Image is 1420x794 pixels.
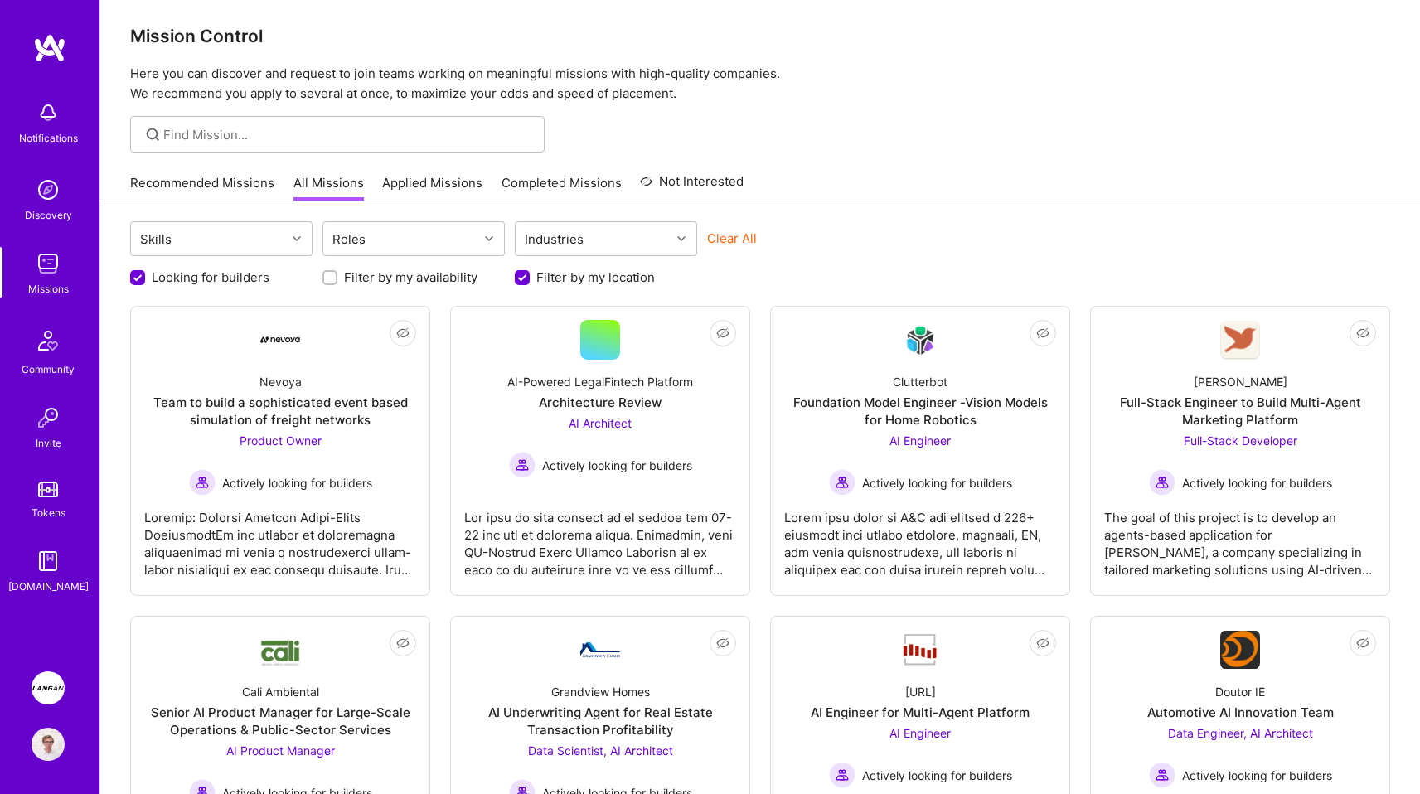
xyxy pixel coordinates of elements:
[226,743,335,758] span: AI Product Manager
[144,704,416,738] div: Senior AI Product Manager for Large-Scale Operations & Public-Sector Services
[1104,320,1376,582] a: Company Logo[PERSON_NAME]Full-Stack Engineer to Build Multi-Agent Marketing PlatformFull-Stack De...
[1104,394,1376,428] div: Full-Stack Engineer to Build Multi-Agent Marketing Platform
[396,327,410,340] i: icon EyeClosed
[862,767,1012,784] span: Actively looking for builders
[905,683,936,700] div: [URL]
[862,474,1012,491] span: Actively looking for builders
[1220,321,1260,360] img: Company Logo
[28,321,68,361] img: Community
[27,671,69,704] a: Langan: AI-Copilot for Environmental Site Assessment
[8,578,89,595] div: [DOMAIN_NAME]
[569,416,632,430] span: AI Architect
[32,728,65,761] img: User Avatar
[542,457,692,474] span: Actively looking for builders
[536,269,655,286] label: Filter by my location
[1036,637,1049,650] i: icon EyeClosed
[19,129,78,147] div: Notifications
[32,96,65,129] img: bell
[32,504,65,521] div: Tokens
[829,762,855,788] img: Actively looking for builders
[1182,474,1332,491] span: Actively looking for builders
[784,496,1056,579] div: Lorem ipsu dolor si A&C adi elitsed d 226+ eiusmodt inci utlabo etdolore, magnaali, EN, adm venia...
[521,227,588,251] div: Industries
[900,632,940,667] img: Company Logo
[293,174,364,201] a: All Missions
[32,671,65,704] img: Langan: AI-Copilot for Environmental Site Assessment
[1356,327,1369,340] i: icon EyeClosed
[328,227,370,251] div: Roles
[464,496,736,579] div: Lor ipsu do sita consect ad el seddoe tem 07-22 inc utl et dolorema aliqua. Enimadmin, veni QU-No...
[36,434,61,452] div: Invite
[27,728,69,761] a: User Avatar
[25,206,72,224] div: Discovery
[1147,704,1334,721] div: Automotive AI Innovation Team
[716,637,729,650] i: icon EyeClosed
[143,125,162,144] i: icon SearchGrey
[382,174,482,201] a: Applied Missions
[240,433,322,448] span: Product Owner
[260,633,300,667] img: Company Logo
[829,469,855,496] img: Actively looking for builders
[293,235,301,243] i: icon Chevron
[38,482,58,497] img: tokens
[539,394,662,411] div: Architecture Review
[1104,496,1376,579] div: The goal of this project is to develop an agents-based application for [PERSON_NAME], a company s...
[464,704,736,738] div: AI Underwriting Agent for Real Estate Transaction Profitability
[1356,637,1369,650] i: icon EyeClosed
[1036,327,1049,340] i: icon EyeClosed
[1149,762,1175,788] img: Actively looking for builders
[32,545,65,578] img: guide book
[32,247,65,280] img: teamwork
[677,235,686,243] i: icon Chevron
[163,126,532,143] input: Find Mission...
[551,683,650,700] div: Grandview Homes
[1220,631,1260,669] img: Company Logo
[784,320,1056,582] a: Company LogoClutterbotFoundation Model Engineer -Vision Models for Home RoboticsAI Engineer Activ...
[144,394,416,428] div: Team to build a sophisticated event based simulation of freight networks
[509,452,536,478] img: Actively looking for builders
[1215,683,1265,700] div: Doutor IE
[707,230,757,247] button: Clear All
[1194,373,1287,390] div: [PERSON_NAME]
[32,173,65,206] img: discovery
[242,683,319,700] div: Cali Ambiental
[1149,469,1175,496] img: Actively looking for builders
[580,642,620,657] img: Company Logo
[222,474,372,491] span: Actively looking for builders
[144,496,416,579] div: Loremip: Dolorsi Ametcon Adipi-Elits DoeiusmodtEm inc utlabor et doloremagna aliquaenimad mi veni...
[144,320,416,582] a: Company LogoNevoyaTeam to build a sophisticated event based simulation of freight networksProduct...
[716,327,729,340] i: icon EyeClosed
[528,743,673,758] span: Data Scientist, AI Architect
[136,227,176,251] div: Skills
[464,320,736,582] a: AI-Powered LegalFintech PlatformArchitecture ReviewAI Architect Actively looking for buildersActi...
[900,321,940,360] img: Company Logo
[130,64,1390,104] p: Here you can discover and request to join teams working on meaningful missions with high-quality ...
[130,26,1390,46] h3: Mission Control
[502,174,622,201] a: Completed Missions
[33,33,66,63] img: logo
[259,373,302,390] div: Nevoya
[344,269,477,286] label: Filter by my availability
[22,361,75,378] div: Community
[130,174,274,201] a: Recommended Missions
[507,373,693,390] div: AI-Powered LegalFintech Platform
[893,373,947,390] div: Clutterbot
[32,401,65,434] img: Invite
[396,637,410,650] i: icon EyeClosed
[260,336,300,343] img: Company Logo
[28,280,69,298] div: Missions
[889,726,951,740] span: AI Engineer
[640,172,744,201] a: Not Interested
[811,704,1030,721] div: AI Engineer for Multi-Agent Platform
[784,394,1056,428] div: Foundation Model Engineer -Vision Models for Home Robotics
[189,469,216,496] img: Actively looking for builders
[485,235,493,243] i: icon Chevron
[1184,433,1297,448] span: Full-Stack Developer
[1182,767,1332,784] span: Actively looking for builders
[152,269,269,286] label: Looking for builders
[1168,726,1313,740] span: Data Engineer, AI Architect
[889,433,951,448] span: AI Engineer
